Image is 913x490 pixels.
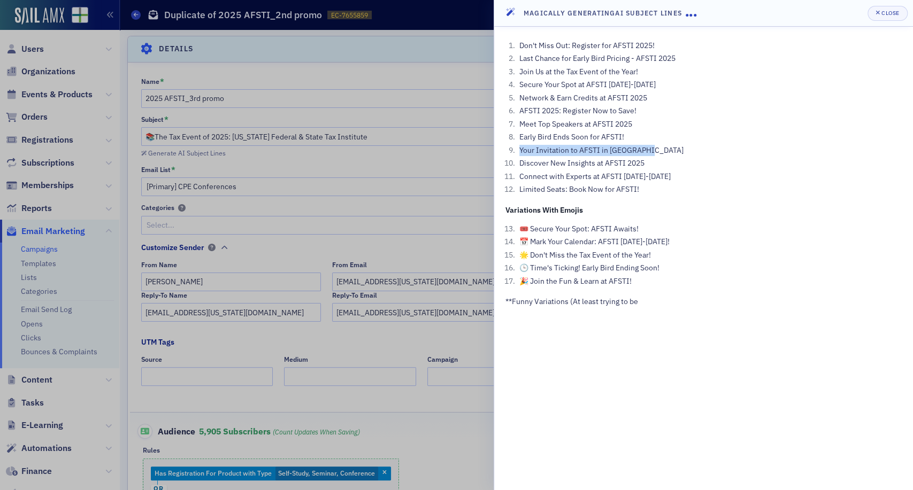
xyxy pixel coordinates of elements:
li: Meet Top Speakers at AFSTI 2025 [517,119,902,130]
li: 🌟 Don't Miss the Tax Event of the Year! [517,250,902,261]
button: Close [868,6,907,21]
li: Early Bird Ends Soon for AFSTI! [517,131,902,143]
li: 🎉 Join the Fun & Learn at AFSTI! [517,276,902,287]
li: Network & Earn Credits at AFSTI 2025 [517,92,902,104]
strong: Variations With Emojis [505,205,583,215]
li: Limited Seats: Book Now for AFSTI! [517,184,902,195]
li: Last Chance for Early Bird Pricing - AFSTI 2025 [517,53,902,64]
li: AFSTI 2025: Register Now to Save! [517,105,902,116]
li: 🎟️ Secure Your Spot: AFSTI Awaits! [517,223,902,235]
li: Your Invitation to AFSTI in [GEOGRAPHIC_DATA] [517,145,902,156]
li: 🕒 Time's Ticking! Early Bird Ending Soon! [517,262,902,274]
li: Discover New Insights at AFSTI 2025 [517,158,902,169]
p: **Funny Variations (At least trying to be [505,296,902,307]
li: Join Us at the Tax Event of the Year! [517,66,902,77]
li: 📅 Mark Your Calendar: AFSTI [DATE]-[DATE]! [517,236,902,247]
h4: Magically Generating AI Subject Lines [524,8,686,18]
li: Don't Miss Out: Register for AFSTI 2025! [517,40,902,51]
div: Close [881,10,900,16]
li: Secure Your Spot at AFSTI [DATE]-[DATE] [517,79,902,90]
li: Connect with Experts at AFSTI [DATE]-[DATE] [517,171,902,182]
